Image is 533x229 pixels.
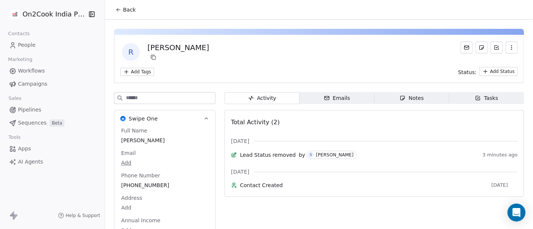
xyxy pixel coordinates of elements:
span: Status: [458,68,476,76]
span: Address [120,194,144,202]
span: Workflows [18,67,45,75]
span: Annual Income [120,217,162,224]
span: Help & Support [66,213,100,219]
button: Add Status [479,67,518,76]
span: Sales [5,93,25,104]
div: [PERSON_NAME] [316,152,353,158]
span: Total Activity (2) [231,119,280,126]
span: 3 minutes ago [482,152,518,158]
span: Full Name [120,127,149,134]
span: People [18,41,36,49]
span: Phone Number [120,172,162,179]
a: Workflows [6,65,99,77]
span: Add [121,204,208,211]
span: [DATE] [231,137,249,145]
span: [DATE] [491,182,518,188]
span: Swipe One [129,115,158,122]
span: On2Cook India Pvt. Ltd. [22,9,86,19]
a: People [6,39,99,51]
span: AI Agents [18,158,43,166]
span: [DATE] [231,168,249,175]
a: Apps [6,143,99,155]
span: Campaigns [18,80,47,88]
button: Swipe OneSwipe One [114,110,215,127]
button: On2Cook India Pvt. Ltd. [9,8,83,21]
span: [PHONE_NUMBER] [121,181,208,189]
div: S [310,152,312,158]
span: removed [272,151,296,159]
button: Back [111,3,140,16]
span: Sequences [18,119,46,127]
div: Notes [400,94,424,102]
span: Apps [18,145,31,153]
img: Swipe One [120,116,126,121]
span: Pipelines [18,106,41,114]
a: Pipelines [6,104,99,116]
a: SequencesBeta [6,117,99,129]
div: Tasks [475,94,498,102]
span: Email [120,149,137,157]
span: Beta [49,119,64,127]
span: [PERSON_NAME] [121,137,208,144]
span: Marketing [5,54,36,65]
span: Lead Status [240,151,271,159]
button: Add Tags [120,68,154,76]
span: Tools [5,132,24,143]
img: on2cook%20logo-04%20copy.jpg [10,10,19,19]
span: Contact Created [240,181,488,189]
span: by [299,151,305,159]
a: Campaigns [6,78,99,90]
div: [PERSON_NAME] [147,42,209,53]
span: Contacts [5,28,33,39]
span: Add [121,159,208,167]
div: Open Intercom Messenger [508,204,526,222]
span: Back [123,6,136,13]
a: AI Agents [6,156,99,168]
span: R [122,43,140,61]
a: Help & Support [58,213,100,219]
div: Emails [324,94,350,102]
